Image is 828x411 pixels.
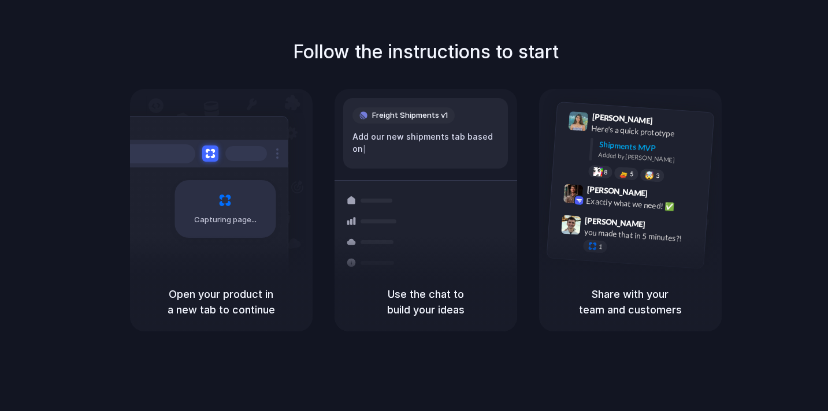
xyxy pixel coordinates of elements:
div: Add our new shipments tab based on [352,130,499,155]
span: 9:47 AM [649,220,673,234]
span: [PERSON_NAME] [592,110,653,127]
span: 3 [655,173,659,179]
h1: Follow the instructions to start [293,38,559,66]
span: [PERSON_NAME] [586,183,648,200]
h5: Share with your team and customers [553,286,708,317]
h5: Open your product in a new tab to continue [144,286,299,317]
span: 9:42 AM [651,189,674,203]
div: Shipments MVP [599,139,706,158]
div: Exactly what we need! ✅ [586,195,701,215]
div: Here's a quick prototype [591,122,706,142]
div: Added by [PERSON_NAME] [598,150,704,167]
div: 🤯 [644,171,654,180]
span: 5 [629,171,633,177]
span: Freight Shipments v1 [372,110,448,121]
h5: Use the chat to build your ideas [348,286,503,317]
span: Capturing page [194,214,258,226]
span: [PERSON_NAME] [584,214,645,231]
span: 1 [598,244,602,250]
div: you made that in 5 minutes?! [584,226,699,246]
span: 9:41 AM [656,116,680,130]
span: 8 [603,169,607,175]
